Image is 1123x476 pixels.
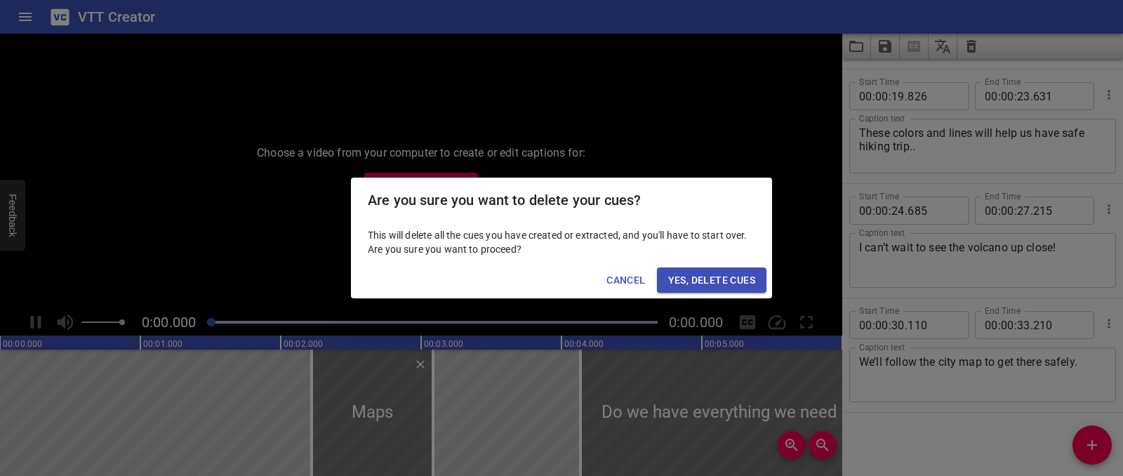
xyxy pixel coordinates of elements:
h2: Are you sure you want to delete your cues? [368,189,755,211]
div: This will delete all the cues you have created or extracted, and you'll have to start over. Are y... [351,223,772,262]
span: Cancel [606,272,645,289]
button: Yes, Delete Cues [657,267,766,293]
span: Yes, Delete Cues [668,272,755,289]
button: Cancel [601,267,651,293]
